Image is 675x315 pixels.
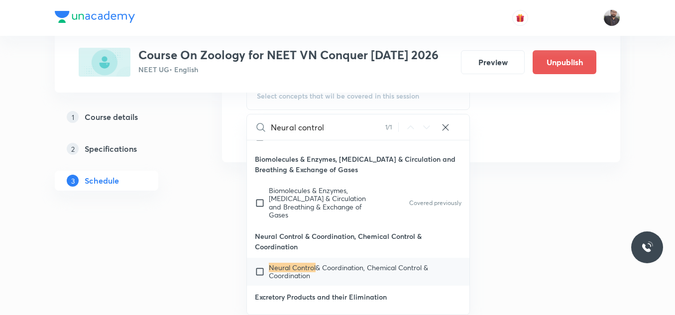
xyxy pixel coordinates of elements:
p: Covered previously [409,199,461,208]
span: Biomolecules & Enzymes, [MEDICAL_DATA] & Circulation and Breathing & Exchange of Gases [269,186,366,219]
img: avatar [516,13,525,22]
img: ttu [641,241,653,253]
div: 1 / 1 [385,122,398,132]
a: 2Specifications [55,139,190,159]
p: Excretory Products and their Elimination [247,286,469,308]
p: Neural Control & Coordination, Chemical Control & Coordination [247,225,469,258]
a: 1Course details [55,107,190,127]
h5: Specifications [85,143,137,155]
p: 3 [67,175,79,187]
a: Company Logo [55,11,135,25]
h5: Course details [85,111,138,123]
button: avatar [512,10,528,26]
span: & Coordination, Chemical Control & Coordination [269,263,428,280]
h5: Schedule [85,175,119,187]
p: NEET UG • English [138,64,439,75]
input: Search sub-concepts [271,114,385,140]
img: Company Logo [55,11,135,23]
button: Unpublish [533,50,596,74]
p: 2 [67,143,79,155]
span: Select concepts that wil be covered in this session [257,92,419,100]
mark: Neural Control [269,263,316,272]
p: Biomolecules & Enzymes, [MEDICAL_DATA] & Circulation and Breathing & Exchange of Gases [247,148,469,181]
button: Preview [461,50,525,74]
p: 1 [67,111,79,123]
h3: Course On Zoology for NEET VN Conquer [DATE] 2026 [138,48,439,62]
img: Vishal Choudhary [603,9,620,26]
img: 09D0D86A-9CC0-44FE-826F-1331B9AD4EC6_plus.png [79,48,130,77]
